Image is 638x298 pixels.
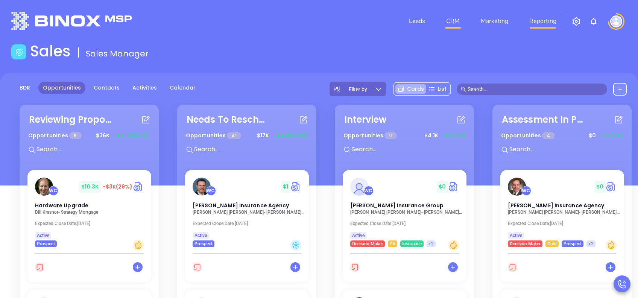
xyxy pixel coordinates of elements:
span: Active [37,231,49,240]
a: Activities [128,82,161,94]
a: CRM [443,14,463,29]
span: Simmerer Insurance Agency [193,202,289,209]
a: profileWalter Contreras$10.3K-$3K(29%)Circle dollarHardware UpgradeBill Krasnor- Strategy Mortgag... [27,170,151,247]
span: Prospect [564,240,582,248]
a: Calendar [165,82,200,94]
div: Warm [133,240,144,251]
p: Lee Anderson - Anderson Insurance Group [350,210,463,215]
div: Cold [290,240,301,251]
p: Expected Close Date: [DATE] [35,221,148,226]
span: +$0 (0%) [600,132,623,140]
span: Active [510,231,522,240]
span: $ 36K [94,130,111,141]
div: Reviewing Proposal [29,113,112,126]
img: Quote [448,181,459,192]
p: Expected Close Date: [DATE] [350,221,463,226]
div: Walter Contreras [364,186,374,196]
img: Hardware Upgrade [35,178,53,196]
span: Filter by [349,87,367,92]
span: $ 10.3K [79,181,101,193]
a: Leads [406,14,428,29]
span: +2 [588,240,594,248]
div: List [426,84,449,94]
p: Bill Krasnor - Strategy Mortgage [35,210,148,215]
span: +$16.9K (47%) [113,132,150,140]
img: iconNotification [589,17,598,26]
img: Quote [290,181,301,192]
span: Decision Maker [352,240,383,248]
span: +$0 (0%) [442,132,465,140]
img: Lawton Insurance Agency [508,178,526,196]
span: 41 [227,132,241,139]
span: search [461,87,466,92]
input: Search... [193,144,306,154]
a: Opportunities [38,82,85,94]
img: iconSetting [572,17,581,26]
span: $ 0 [594,181,605,193]
input: Search… [468,85,603,93]
span: 9 [69,132,81,139]
span: $ 17K [255,130,271,141]
input: Search... [351,144,464,154]
div: Walter Contreras [521,186,531,196]
span: +$8.4K (50%) [273,132,308,140]
img: Quote [133,181,144,192]
span: Active [352,231,365,240]
a: Contacts [89,82,124,94]
p: Expected Close Date: [DATE] [193,221,305,226]
input: Search... [509,144,621,154]
span: Active [194,231,207,240]
div: Walter Contreras [206,186,216,196]
span: -$3K (29%) [103,183,133,190]
div: Warm [606,240,617,251]
div: Assessment In Progress [502,113,585,126]
span: Anderson Insurance Group [350,202,444,209]
p: Expected Close Date: [DATE] [508,221,621,226]
div: Warm [448,240,459,251]
div: Cards [395,84,426,94]
a: profileWalter Contreras$1Circle dollar[PERSON_NAME] Insurance Agency[PERSON_NAME] [PERSON_NAME]- ... [185,170,309,247]
span: $ 1 [281,181,290,193]
p: Opportunities [28,129,82,143]
input: Search... [36,144,149,154]
p: Philip Simmerer - Simmerer Insurance Agency [193,210,305,215]
img: Quote [606,181,617,192]
div: Interview [344,113,386,126]
span: PA [390,240,395,248]
a: Marketing [478,14,511,29]
img: Simmerer Insurance Agency [193,178,211,196]
span: Insurance [402,240,422,248]
div: Walter Contreras [49,186,58,196]
span: $ 0 [437,181,448,193]
span: 4 [542,132,554,139]
span: Sales Manager [86,48,149,59]
img: logo [11,12,132,30]
a: BDR [15,82,35,94]
span: Gold [547,240,557,248]
p: Opportunities [343,129,397,143]
img: Anderson Insurance Group [350,178,368,196]
span: Decision Maker [510,240,541,248]
span: 11 [384,132,396,139]
p: Opportunities [186,129,241,143]
span: +2 [428,240,434,248]
span: $ 0 [587,130,598,141]
a: Reporting [526,14,559,29]
p: Opportunities [501,129,555,143]
div: Needs To Reschedule [187,113,269,126]
img: user [610,15,622,27]
a: profileWalter Contreras$0Circle dollar[PERSON_NAME] Insurance Agency[PERSON_NAME] [PERSON_NAME]- ... [500,170,624,247]
h1: Sales [30,42,71,60]
span: Prospect [37,240,55,248]
span: Lawton Insurance Agency [508,202,605,209]
a: profileWalter Contreras$0Circle dollar[PERSON_NAME] Insurance Group[PERSON_NAME] [PERSON_NAME]- [... [343,170,466,247]
p: Brad Lawton - Lawton Insurance Agency [508,210,621,215]
span: Prospect [194,240,213,248]
span: $ 4.1K [422,130,440,141]
span: Hardware Upgrade [35,202,89,209]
